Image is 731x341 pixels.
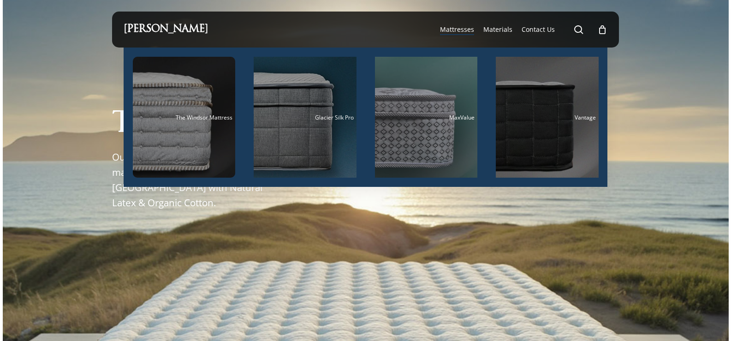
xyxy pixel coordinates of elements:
p: Our premiere luxury handcrafted mattress. Made in the [GEOGRAPHIC_DATA] with Natural Latex & Orga... [112,150,285,210]
h1: The Windsor [112,110,324,138]
a: Mattresses [440,25,474,34]
span: MaxValue [449,114,475,121]
span: The Windsor Mattress [176,114,232,121]
a: Contact Us [522,25,555,34]
a: Vantage [496,57,599,178]
nav: Main Menu [435,12,607,48]
a: [PERSON_NAME] [124,24,208,35]
span: Glacier Silk Pro [315,114,354,121]
span: T [112,110,131,138]
a: Materials [483,25,512,34]
a: MaxValue [375,57,478,178]
a: The Windsor Mattress [133,57,236,178]
span: Vantage [575,114,596,121]
a: Cart [597,24,607,35]
a: Glacier Silk Pro [254,57,357,178]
